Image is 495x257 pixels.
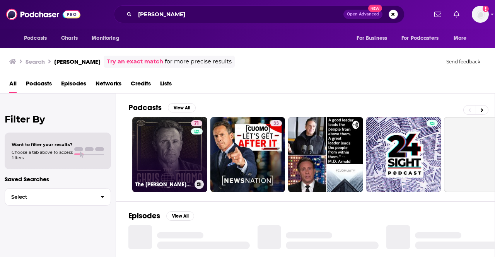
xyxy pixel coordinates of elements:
[5,194,94,199] span: Select
[128,211,194,221] a: EpisodesView All
[472,6,489,23] span: Logged in as gabrielle.gantz
[444,58,483,65] button: Send feedback
[448,31,476,46] button: open menu
[128,103,162,112] h2: Podcasts
[6,7,80,22] img: Podchaser - Follow, Share and Rate Podcasts
[160,77,172,93] a: Lists
[166,211,194,221] button: View All
[454,33,467,44] span: More
[114,5,405,23] div: Search podcasts, credits, & more...
[128,103,196,112] a: PodcastsView All
[168,103,196,112] button: View All
[5,188,111,206] button: Select
[61,33,78,44] span: Charts
[165,57,232,66] span: for more precise results
[54,58,101,65] h3: [PERSON_NAME]
[210,117,285,192] a: 33
[451,8,463,21] a: Show notifications dropdown
[135,181,191,188] h3: The [PERSON_NAME] Project
[26,58,45,65] h3: Search
[396,31,450,46] button: open menu
[357,33,387,44] span: For Business
[5,114,111,125] h2: Filter By
[135,8,343,20] input: Search podcasts, credits, & more...
[92,33,119,44] span: Monitoring
[107,57,163,66] a: Try an exact match
[191,120,202,126] a: 71
[368,5,382,12] span: New
[56,31,82,46] a: Charts
[128,211,160,221] h2: Episodes
[194,120,199,128] span: 71
[5,175,111,183] p: Saved Searches
[273,120,279,128] span: 33
[96,77,121,93] a: Networks
[12,142,73,147] span: Want to filter your results?
[12,150,73,160] span: Choose a tab above to access filters.
[351,31,397,46] button: open menu
[270,120,282,126] a: 33
[472,6,489,23] button: Show profile menu
[24,33,47,44] span: Podcasts
[132,117,207,192] a: 71The [PERSON_NAME] Project
[26,77,52,93] a: Podcasts
[431,8,444,21] a: Show notifications dropdown
[472,6,489,23] img: User Profile
[9,77,17,93] a: All
[343,10,382,19] button: Open AdvancedNew
[347,12,379,16] span: Open Advanced
[483,6,489,12] svg: Add a profile image
[401,33,439,44] span: For Podcasters
[86,31,129,46] button: open menu
[131,77,151,93] a: Credits
[19,31,57,46] button: open menu
[61,77,86,93] a: Episodes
